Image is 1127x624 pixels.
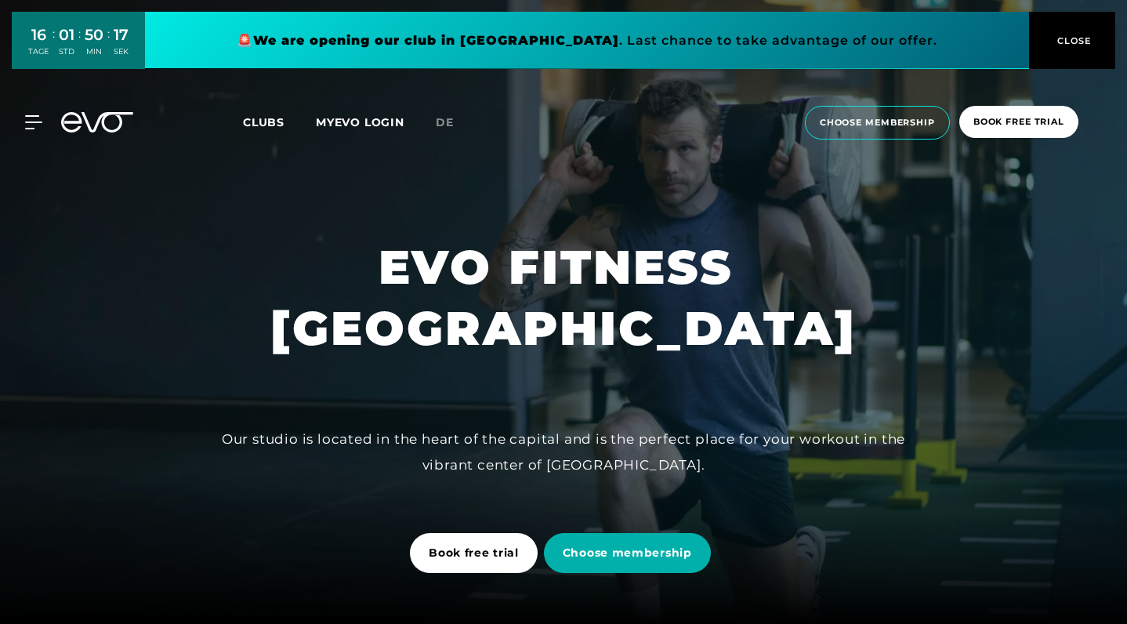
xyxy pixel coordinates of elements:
span: CLOSE [1053,34,1092,48]
button: CLOSE [1029,12,1115,69]
span: book free trial [973,115,1064,129]
div: 01 [59,24,74,46]
div: TAGE [28,46,49,57]
a: de [436,114,473,132]
span: Clubs [243,115,284,129]
div: Our studio is located in the heart of the capital and is the perfect place for your workout in th... [211,426,916,477]
a: Clubs [243,114,316,129]
a: Choose membership [544,521,717,585]
div: 16 [28,24,49,46]
span: choose membership [820,116,935,129]
div: 17 [114,24,129,46]
a: book free trial [955,106,1083,140]
span: Book free trial [429,545,519,561]
div: STD [59,46,74,57]
a: choose membership [800,106,955,140]
a: Book free trial [410,521,544,585]
div: : [78,25,81,67]
div: MIN [85,46,103,57]
span: de [436,115,454,129]
div: SEK [114,46,129,57]
span: Choose membership [563,545,692,561]
div: 50 [85,24,103,46]
a: MYEVO LOGIN [316,115,404,129]
div: : [53,25,55,67]
h1: EVO FITNESS [GEOGRAPHIC_DATA] [270,237,857,359]
div: : [107,25,110,67]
